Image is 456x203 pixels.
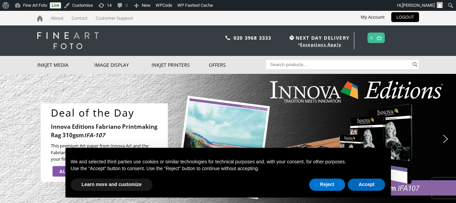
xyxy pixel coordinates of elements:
a: 4 [370,33,373,43]
input: Search products… [266,60,411,69]
p: This premium Art paper from Innova Art and the Fabriano paper mill in [GEOGRAPHIC_DATA] will give... [51,143,163,163]
a: Customer Support [92,11,137,25]
div: ALL SHEETS - 20% OFF [59,168,112,175]
img: time.svg [290,36,294,40]
a: About [47,11,67,25]
a: ALL SHEETS - 20% OFF [53,166,118,177]
span: NEXT DAY DELIVERY [288,34,350,42]
a: Offers [209,56,266,74]
a: My Account [356,12,390,22]
div: Deal of the DayInnova Editions Fabriano Printmaking Rag 310gsmIFA-107 This premium Art paper from... [41,103,168,182]
a: Exceptions Apply [300,42,341,47]
p: Use the “Accept” button to consent. Use the “Reject” button to continue without accepting. [71,165,385,172]
a: Inkjet Printers [152,56,209,74]
button: Reject [309,179,345,191]
a: Image Display [94,56,152,74]
p: We and selected third parties use cookies or similar technologies for technical purposes and, wit... [71,159,385,165]
span: [PERSON_NAME] [402,3,435,8]
button: Learn more and customize [71,179,153,191]
a: Inkjet Media [37,56,95,74]
a: 020 3968 3333 [234,35,272,41]
img: basket.svg [377,36,382,40]
img: next arrow [440,134,451,144]
button: Accept [348,179,385,191]
a: Live [50,2,61,8]
a: Contact [68,11,91,25]
img: phone.svg [225,36,230,40]
i: IFA-107 [84,131,105,139]
a: Deal of the Day [51,107,164,119]
button: Search [411,60,419,69]
a: LOGOUT [391,12,419,22]
img: logo-white.svg [37,32,99,49]
b: Innova Editions Fabriano Printmaking Rag 310gsm [51,123,157,139]
img: previous arrow [5,134,16,144]
div: Notice [60,142,396,203]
